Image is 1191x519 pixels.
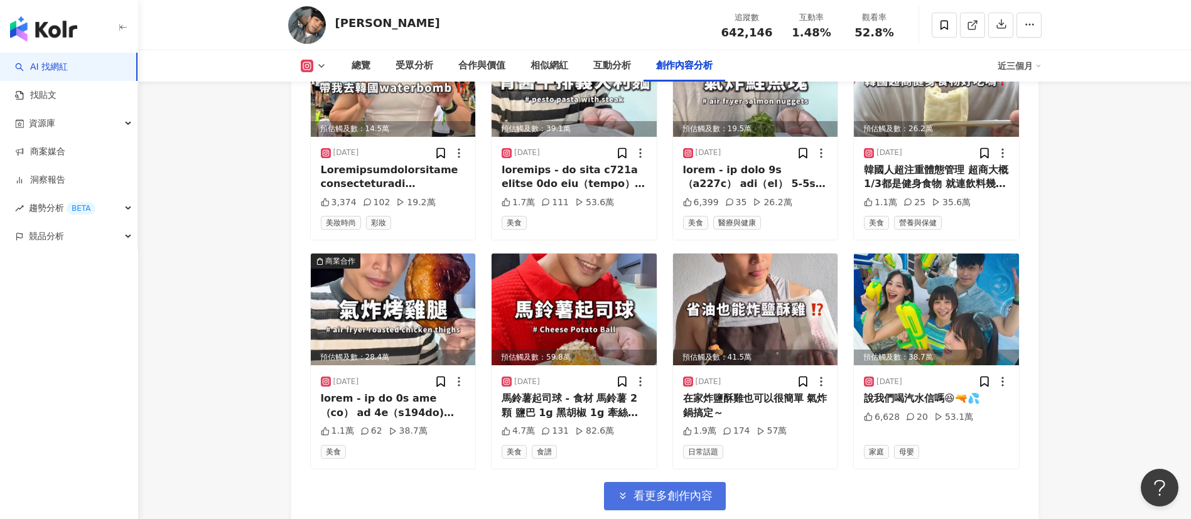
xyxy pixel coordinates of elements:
div: 6,628 [864,411,900,424]
img: post-image [854,254,1019,365]
span: 美食 [683,216,708,230]
div: 38.7萬 [389,425,428,437]
div: 預估觸及數：14.5萬 [311,121,476,137]
div: 商業合作 [325,255,355,267]
div: 111 [541,196,569,209]
a: searchAI 找網紅 [15,61,68,73]
div: 35.6萬 [932,196,971,209]
span: 52.8% [854,26,893,39]
span: 資源庫 [29,109,55,137]
div: 6,399 [683,196,719,209]
div: 韓國人超注重體態管理 超商大概1/3都是健身食物 就連飲料幾乎都無糖零卡 到底要多逼人😵‍💫 — 我們一起來開箱一下 超商健身食物到底好不好吃❓ #gs25 #편의점 #헬스 #헬스푸드 #닭가... [864,163,1009,191]
img: KOL Avatar [288,6,326,44]
div: 在家炸鹽酥雞也可以很簡單 氣炸鍋搞定～ [683,392,828,420]
span: 美食 [502,216,527,230]
div: 1.9萬 [683,425,716,437]
div: 馬鈴薯起司球 - 食材 馬鈴薯 2顆 鹽巴 1g 黑胡椒 1g 牽絲起司 任意麵粉 蛋 1顆 卡辣姆久 1包 - 作法 ① 馬鈴薯蓋上沾濕廚房紙巾，微波加熱6分鐘（微波功率不同可重複加熱，直到筷... [502,392,647,420]
span: 日常話題 [683,445,723,459]
div: [PERSON_NAME] [335,15,440,31]
img: post-image [492,254,657,365]
div: 預估觸及數：26.2萬 [854,121,1019,137]
div: 受眾分析 [396,58,433,73]
div: [DATE] [333,147,359,158]
div: 總覽 [352,58,370,73]
img: post-image [673,254,838,365]
div: 互動分析 [593,58,631,73]
div: 1.1萬 [864,196,897,209]
div: 26.2萬 [753,196,792,209]
div: [DATE] [696,147,721,158]
span: 食譜 [532,445,557,459]
div: 62 [360,425,382,437]
span: 1.48% [792,26,831,39]
div: 25 [903,196,925,209]
div: 3,374 [321,196,357,209]
span: 醫療與健康 [713,216,761,230]
span: rise [15,204,24,213]
iframe: Help Scout Beacon - Open [1141,469,1178,506]
div: post-image預估觸及數：59.8萬 [492,254,657,365]
span: 美食 [864,216,889,230]
div: 53.6萬 [575,196,614,209]
span: 母嬰 [894,445,919,459]
div: post-image預估觸及數：41.5萬 [673,254,838,365]
span: 美食 [502,445,527,459]
div: lorem - ip do 0s ame （co） ad 4e（s194do) eius 31te inci 3u lab 3e dolore 6m ali 1e a 3m v 1q nos 9... [321,392,466,420]
div: 預估觸及數：39.1萬 [492,121,657,137]
a: 洞察報告 [15,174,65,186]
div: 近三個月 [998,56,1042,76]
div: 1.7萬 [502,196,535,209]
span: 看更多創作內容 [633,489,713,503]
div: post-image預估觸及數：38.7萬 [854,254,1019,365]
span: 642,146 [721,26,773,39]
span: 營養與保健 [894,216,942,230]
div: 20 [906,411,928,424]
div: BETA [67,202,95,215]
button: 看更多創作內容 [604,482,726,510]
div: 預估觸及數：19.5萬 [673,121,838,137]
div: 預估觸及數：38.7萬 [854,350,1019,365]
div: 觀看率 [851,11,898,24]
div: 預估觸及數：28.4萬 [311,350,476,365]
div: post-image商業合作預估觸及數：28.4萬 [311,254,476,365]
div: [DATE] [696,377,721,387]
div: 說我們喝汽水信嗎😆🔫💦 [864,392,1009,405]
a: 商案媒合 [15,146,65,158]
span: 競品分析 [29,222,64,250]
div: loremips - do sita c721a elitse 0do eiu（tempo） inci 23u （la） etd magn198a en 1-5a minim 405v quis... [502,163,647,191]
div: 互動率 [788,11,836,24]
div: 1.1萬 [321,425,354,437]
img: logo [10,16,77,41]
div: [DATE] [514,147,540,158]
div: [DATE] [876,377,902,387]
div: 102 [363,196,391,209]
div: [DATE] [876,147,902,158]
a: 找貼文 [15,89,57,102]
div: [DATE] [514,377,540,387]
div: 創作內容分析 [656,58,713,73]
div: [DATE] [333,377,359,387]
div: lorem - ip dolo 9s（a227c） adi（el） 5-5s do 1e tem 6i utlabo 7e dol 0m aliqu 4e （ad） minim 8v（q730n... [683,163,828,191]
div: Loremipsumdolorsitame consecteturadi el#seddoeius tem incididu utlabor etdoloremagN.A.E 、ADMInimv... [321,163,466,191]
span: 彩妝 [366,216,391,230]
div: 53.1萬 [934,411,973,424]
div: 19.2萬 [396,196,435,209]
div: 預估觸及數：41.5萬 [673,350,838,365]
div: 4.7萬 [502,425,535,437]
div: 追蹤數 [721,11,773,24]
div: 預估觸及數：59.8萬 [492,350,657,365]
div: 174 [723,425,750,437]
div: 131 [541,425,569,437]
span: 趨勢分析 [29,194,95,222]
div: 82.6萬 [575,425,614,437]
div: 35 [725,196,747,209]
div: 合作與價值 [458,58,505,73]
span: 美食 [321,445,346,459]
div: 相似網紅 [531,58,568,73]
span: 美妝時尚 [321,216,361,230]
img: post-image [311,254,476,365]
div: 57萬 [757,425,787,437]
span: 家庭 [864,445,889,459]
